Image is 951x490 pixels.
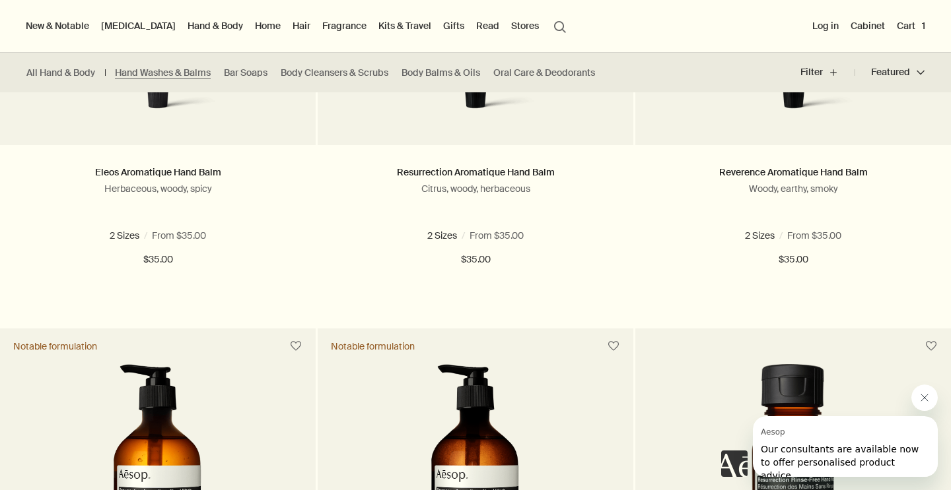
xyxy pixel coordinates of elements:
a: Hair [290,17,313,34]
span: 2.6 oz [434,230,465,241]
a: Read [474,17,502,34]
button: Filter [800,57,855,88]
button: New & Notable [23,17,92,34]
div: Aesop says "Our consultants are available now to offer personalised product advice.". Open messag... [721,384,938,477]
button: Open search [548,13,572,38]
span: 2.4 oz [752,230,783,241]
span: 16.5 oz [490,230,526,241]
a: Hand Washes & Balms [115,67,211,79]
button: Save to cabinet [919,334,943,358]
p: Herbaceous, woody, spicy [20,183,296,195]
span: $35.00 [779,252,808,268]
a: Home [252,17,283,34]
button: Featured [855,57,925,88]
p: Woody, earthy, smoky [655,183,931,195]
a: Body Cleansers & Scrubs [281,67,388,79]
a: Resurrection Aromatique Hand Balm [397,166,555,178]
a: Oral Care & Deodorants [493,67,595,79]
a: Bar Soaps [224,67,267,79]
span: 2.4 oz [116,230,148,241]
a: Kits & Travel [376,17,434,34]
iframe: Message from Aesop [753,416,938,477]
a: [MEDICAL_DATA] [98,17,178,34]
span: $35.00 [461,252,491,268]
a: Reverence Aromatique Hand Balm [719,166,868,178]
a: Fragrance [320,17,369,34]
button: Log in [810,17,841,34]
span: $35.00 [143,252,173,268]
p: Citrus, woody, herbaceous [337,183,614,195]
button: Save to cabinet [602,334,625,358]
span: 16.5 oz [173,230,209,241]
iframe: Close message from Aesop [911,384,938,411]
a: Body Balms & Oils [402,67,480,79]
button: Stores [509,17,542,34]
a: Gifts [440,17,467,34]
span: Our consultants are available now to offer personalised product advice. [8,28,166,65]
span: 16.5 oz [808,230,844,241]
button: Cart1 [894,17,928,34]
button: Save to cabinet [284,334,308,358]
a: All Hand & Body [26,67,95,79]
a: Hand & Body [185,17,246,34]
div: Notable formulation [13,340,97,352]
a: Eleos Aromatique Hand Balm [95,166,221,178]
a: Cabinet [848,17,888,34]
iframe: no content [721,450,748,477]
div: Notable formulation [331,340,415,352]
